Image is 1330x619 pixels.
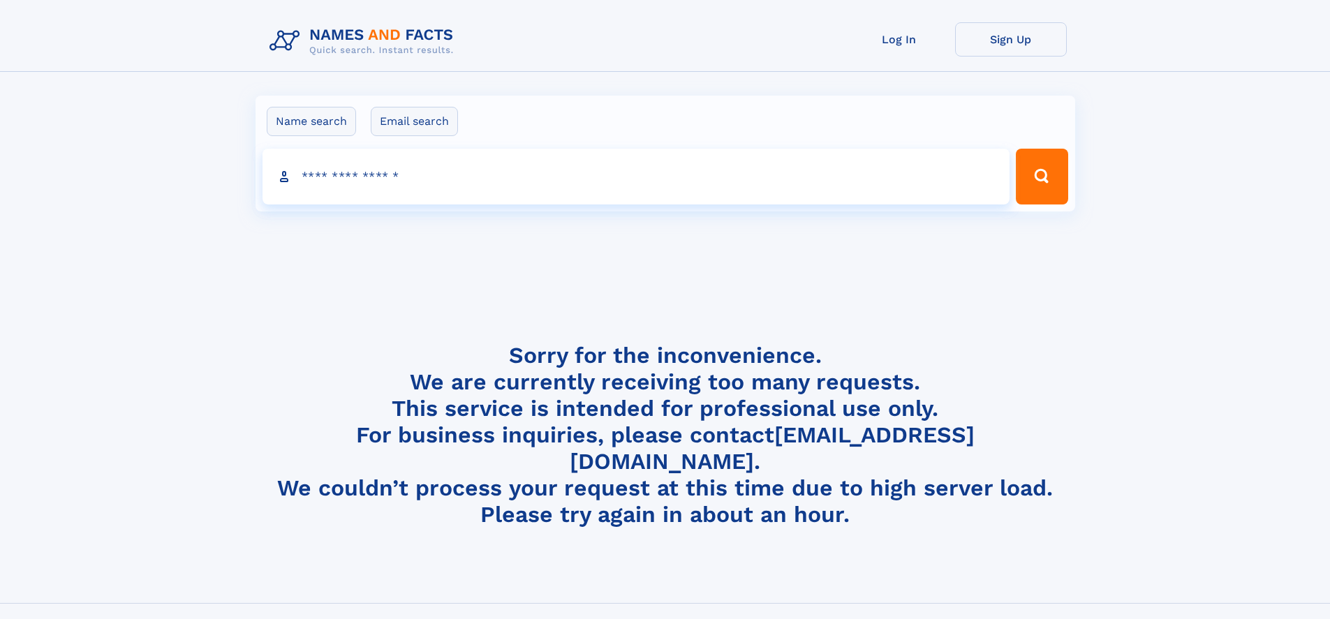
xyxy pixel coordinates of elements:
[264,342,1067,528] h4: Sorry for the inconvenience. We are currently receiving too many requests. This service is intend...
[371,107,458,136] label: Email search
[570,422,975,475] a: [EMAIL_ADDRESS][DOMAIN_NAME]
[267,107,356,136] label: Name search
[1016,149,1067,204] button: Search Button
[263,149,1010,204] input: search input
[955,22,1067,57] a: Sign Up
[843,22,955,57] a: Log In
[264,22,465,60] img: Logo Names and Facts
